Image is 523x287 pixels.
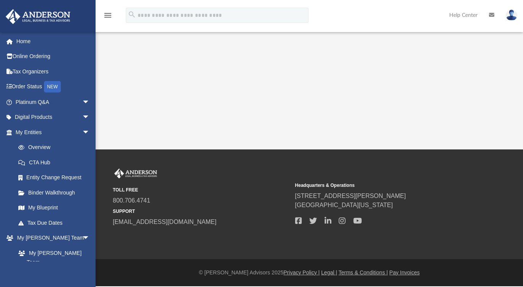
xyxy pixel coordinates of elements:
img: User Pic [506,10,517,21]
span: arrow_drop_down [82,125,97,140]
a: Home [5,34,101,49]
a: Legal | [321,269,337,276]
a: Tax Organizers [5,64,101,79]
small: Headquarters & Operations [295,182,472,189]
a: Terms & Conditions | [339,269,388,276]
a: [STREET_ADDRESS][PERSON_NAME] [295,193,406,199]
a: menu [103,15,112,20]
a: My Blueprint [11,200,97,216]
span: arrow_drop_down [82,94,97,110]
a: [EMAIL_ADDRESS][DOMAIN_NAME] [113,219,216,225]
i: menu [103,11,112,20]
img: Anderson Advisors Platinum Portal [113,169,159,178]
a: Privacy Policy | [284,269,320,276]
a: Entity Change Request [11,170,101,185]
a: Tax Due Dates [11,215,101,230]
a: My Entitiesarrow_drop_down [5,125,101,140]
a: CTA Hub [11,155,101,170]
a: Online Ordering [5,49,101,64]
a: Order StatusNEW [5,79,101,95]
a: My [PERSON_NAME] Teamarrow_drop_down [5,230,97,246]
a: Digital Productsarrow_drop_down [5,110,101,125]
span: arrow_drop_down [82,230,97,246]
div: NEW [44,81,61,92]
a: [GEOGRAPHIC_DATA][US_STATE] [295,202,393,208]
small: SUPPORT [113,208,290,215]
div: © [PERSON_NAME] Advisors 2025 [96,269,523,277]
span: arrow_drop_down [82,110,97,125]
small: TOLL FREE [113,186,290,193]
img: Anderson Advisors Platinum Portal [3,9,73,24]
a: Binder Walkthrough [11,185,101,200]
a: My [PERSON_NAME] Team [11,245,94,270]
a: Overview [11,140,101,155]
a: Platinum Q&Aarrow_drop_down [5,94,101,110]
i: search [128,10,136,19]
a: 800.706.4741 [113,197,150,204]
a: Pay Invoices [389,269,419,276]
